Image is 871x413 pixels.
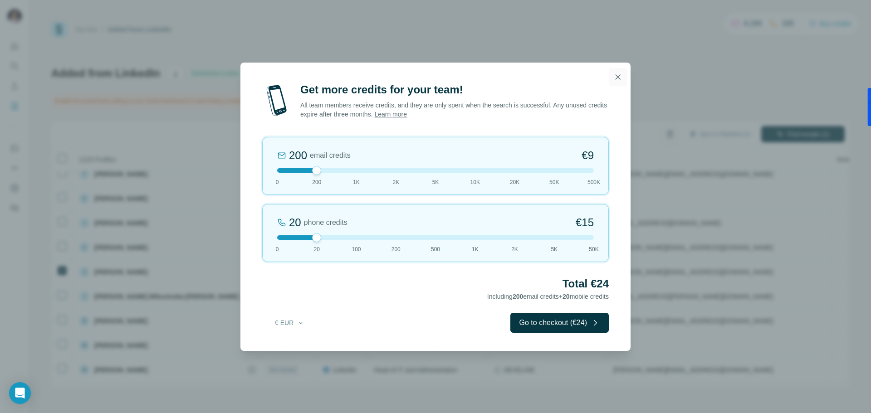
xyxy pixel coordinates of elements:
[472,245,479,253] span: 1K
[300,101,609,119] p: All team members receive credits, and they are only spent when the search is successful. Any unus...
[510,313,609,333] button: Go to checkout (€24)
[510,178,519,186] span: 20K
[304,217,347,228] span: phone credits
[487,293,609,300] span: Including email credits + mobile credits
[314,245,320,253] span: 20
[582,148,594,163] span: €9
[9,382,31,404] div: Open Intercom Messenger
[391,245,401,253] span: 200
[432,178,439,186] span: 5K
[352,245,361,253] span: 100
[262,83,291,119] img: mobile-phone
[269,315,311,331] button: € EUR
[589,245,598,253] span: 50K
[392,178,399,186] span: 2K
[262,277,609,291] h2: Total €24
[374,111,407,118] a: Learn more
[276,245,279,253] span: 0
[587,178,600,186] span: 500K
[551,245,558,253] span: 5K
[289,148,307,163] div: 200
[310,150,351,161] span: email credits
[431,245,440,253] span: 500
[312,178,321,186] span: 200
[563,293,570,300] span: 20
[470,178,480,186] span: 10K
[576,215,594,230] span: €15
[549,178,559,186] span: 50K
[276,178,279,186] span: 0
[511,245,518,253] span: 2K
[353,178,360,186] span: 1K
[513,293,523,300] span: 200
[289,215,301,230] div: 20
